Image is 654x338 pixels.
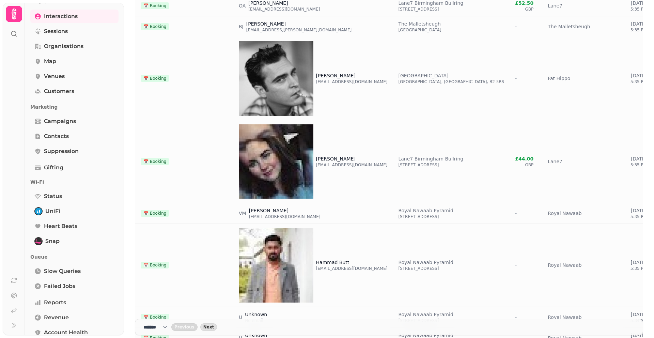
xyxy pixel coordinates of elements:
span: Heart beats [44,222,77,230]
a: Slow Queries [30,264,119,278]
button: next [200,323,217,331]
span: Organisations [44,42,83,50]
span: 📅 [143,314,149,320]
span: Failed Jobs [44,282,75,290]
img: Hammad Butt [239,228,313,303]
span: Snap [45,237,60,245]
a: Suppression [30,144,119,158]
a: Heart beats [30,219,119,233]
span: Next [203,325,214,329]
span: Contacts [44,132,69,140]
span: Royal Nawaab [548,210,581,217]
p: GBP [515,6,533,12]
span: Sessions [44,27,68,35]
span: Royal Nawaab [548,262,581,268]
div: Violet Maxwell [239,210,246,217]
p: [EMAIL_ADDRESS][DOMAIN_NAME] [248,6,320,12]
nav: Pagination [135,319,643,335]
p: [PERSON_NAME] [246,20,352,27]
p: The Malletsheugh [398,20,441,27]
p: [DATE] [630,207,647,214]
div: Unknown [239,314,242,321]
span: Account Health [44,328,88,337]
span: 📅 [143,3,149,9]
span: UniFi [45,207,60,215]
span: Booking [141,23,169,30]
p: [DATE] [630,20,647,27]
button: back [171,323,198,331]
p: [STREET_ADDRESS] [398,318,453,323]
p: [STREET_ADDRESS] [398,214,453,219]
a: Venues [30,70,119,83]
span: Royal Nawaab [548,314,581,321]
span: £ 44.00 [515,156,533,162]
span: Booking [141,75,169,82]
span: Customers [44,87,74,95]
p: [PERSON_NAME] [316,155,388,162]
p: [STREET_ADDRESS] [398,266,453,271]
span: Booking [141,210,169,217]
span: 📅 [143,24,149,29]
a: Campaigns [30,114,119,128]
span: Booking [141,2,169,9]
p: Lane7 Birmingham Bullring [398,155,463,162]
span: Booking [141,314,169,321]
p: [DATE] [630,259,647,266]
p: [EMAIL_ADDRESS][DOMAIN_NAME] [249,214,321,219]
a: Sessions [30,25,119,38]
span: The Malletsheugh [548,23,590,30]
img: Abigail Blitz [239,124,313,199]
a: Contacts [30,129,119,143]
a: Gifting [30,161,119,174]
p: 5:35 PM [630,214,647,219]
a: SnapSnap [30,234,119,248]
p: 5:35 PM [630,266,647,271]
a: Organisations [30,40,119,53]
p: Royal Nawaab Pyramid [398,207,453,214]
a: UniFiUniFi [30,204,119,218]
span: - [515,314,517,321]
span: Booking [141,158,169,165]
span: Slow Queries [44,267,81,275]
span: 📅 [143,262,149,268]
p: Queue [30,251,119,263]
p: [EMAIL_ADDRESS][DOMAIN_NAME] [316,162,388,168]
p: [PERSON_NAME] [249,207,321,214]
span: - [515,210,517,217]
a: Reports [30,296,119,309]
p: [DATE] [630,311,647,318]
p: Unknown [245,311,267,318]
p: 5:34 PM [630,318,647,323]
p: [EMAIL_ADDRESS][PERSON_NAME][DOMAIN_NAME] [246,27,352,33]
div: Bill Jamieson [239,23,244,30]
span: 📅 [143,76,149,81]
span: Status [44,192,62,200]
div: Omer Abseno [239,2,246,9]
span: £ 52.50 [515,0,533,6]
p: Wi-Fi [30,176,119,188]
p: [DATE] [630,72,647,79]
a: Revenue [30,311,119,324]
span: 📅 [143,211,149,216]
span: Campaigns [44,117,76,125]
span: Fat Hippo [548,75,570,82]
p: 5:35 PM [630,6,647,12]
span: 📅 [143,159,149,164]
p: [DATE] [630,155,647,162]
img: Snap [35,238,42,245]
a: Status [30,189,119,203]
p: 5:35 PM [630,27,647,33]
span: Map [44,57,56,65]
p: 5:35 PM [630,79,647,84]
span: - [515,262,517,268]
a: Map [30,55,119,68]
img: Leah McCreadie [239,41,313,116]
p: [PERSON_NAME] [316,72,388,79]
span: Suppression [44,147,79,155]
p: [STREET_ADDRESS] [398,162,463,168]
span: Reports [44,298,66,307]
img: UniFi [35,208,42,215]
span: Revenue [44,313,69,322]
p: [STREET_ADDRESS] [398,6,463,12]
p: [EMAIL_ADDRESS][DOMAIN_NAME] [316,266,388,271]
